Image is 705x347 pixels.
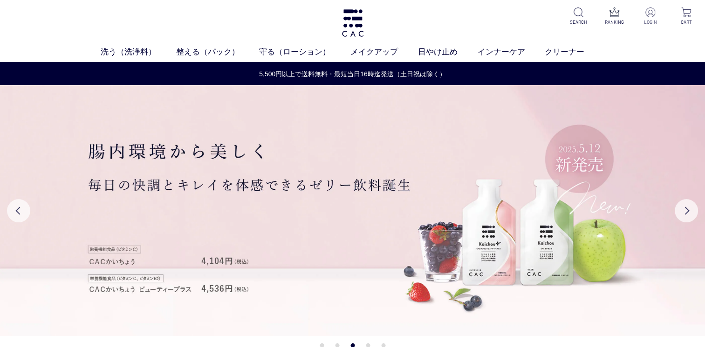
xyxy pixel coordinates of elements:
[567,19,590,26] p: SEARCH
[101,46,176,58] a: 洗う（洗浄料）
[259,46,350,58] a: 守る（ローション）
[176,46,260,58] a: 整える（パック）
[418,46,478,58] a: 日やけ止め
[675,19,698,26] p: CART
[675,199,698,222] button: Next
[7,199,30,222] button: Previous
[603,7,626,26] a: RANKING
[478,46,545,58] a: インナーケア
[639,19,662,26] p: LOGIN
[0,69,705,79] a: 5,500円以上で送料無料・最短当日16時迄発送（土日祝は除く）
[350,46,418,58] a: メイクアップ
[639,7,662,26] a: LOGIN
[603,19,626,26] p: RANKING
[675,7,698,26] a: CART
[545,46,604,58] a: クリーナー
[341,9,365,37] img: logo
[567,7,590,26] a: SEARCH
